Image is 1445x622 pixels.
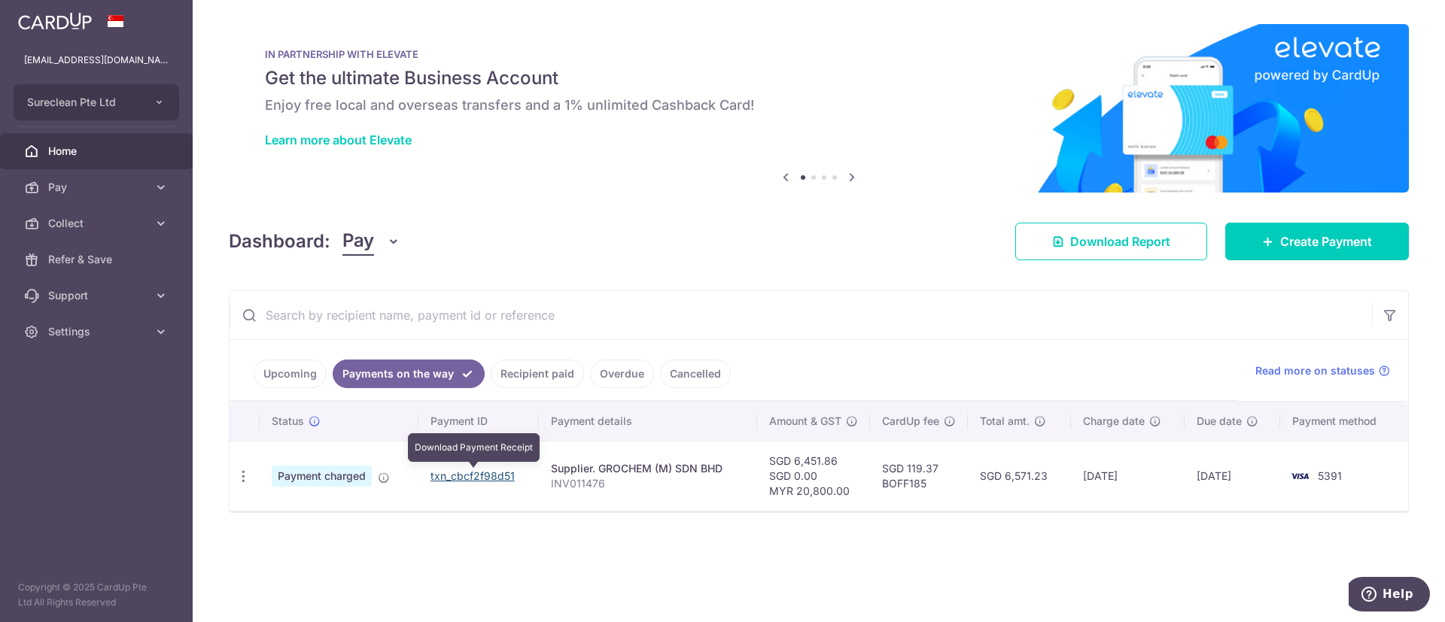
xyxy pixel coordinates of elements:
img: Bank Card [1285,467,1315,485]
p: IN PARTNERSHIP WITH ELEVATE [265,48,1373,60]
span: Total amt. [980,414,1030,429]
th: Payment method [1280,402,1408,441]
span: Create Payment [1280,232,1372,250]
a: Payments on the way [333,360,485,388]
span: 5391 [1318,469,1342,482]
span: CardUp fee [882,414,939,429]
a: Read more on statuses [1255,363,1390,378]
a: Create Payment [1225,223,1409,260]
td: [DATE] [1185,441,1280,511]
button: Pay [342,227,400,256]
input: Search by recipient name, payment id or reference [230,291,1372,339]
img: Renovation banner [229,24,1409,193]
p: [EMAIL_ADDRESS][DOMAIN_NAME] [24,53,169,68]
a: Upcoming [254,360,327,388]
a: Download Report [1015,223,1207,260]
th: Payment details [539,402,757,441]
span: Due date [1197,414,1242,429]
span: Charge date [1083,414,1145,429]
span: Refer & Save [48,252,148,267]
td: [DATE] [1071,441,1185,511]
a: txn_cbcf2f98d51 [430,469,515,482]
span: Payment charged [272,466,372,487]
span: Pay [342,227,374,256]
a: Cancelled [660,360,731,388]
th: Payment ID [418,402,540,441]
div: Supplier. GROCHEM (M) SDN BHD [551,461,745,476]
a: Overdue [590,360,654,388]
h4: Dashboard: [229,228,330,255]
span: Collect [48,216,148,231]
span: Home [48,144,148,159]
h5: Get the ultimate Business Account [265,66,1373,90]
span: Status [272,414,304,429]
td: SGD 119.37 BOFF185 [870,441,968,511]
a: Recipient paid [491,360,584,388]
td: SGD 6,571.23 [968,441,1070,511]
span: Amount & GST [769,414,841,429]
button: Sureclean Pte Ltd [14,84,179,120]
span: Settings [48,324,148,339]
div: Download Payment Receipt [408,433,540,462]
span: Sureclean Pte Ltd [27,95,138,110]
a: Learn more about Elevate [265,132,412,147]
p: INV011476 [551,476,745,491]
iframe: Opens a widget where you can find more information [1349,577,1430,614]
span: Support [48,288,148,303]
span: Read more on statuses [1255,363,1375,378]
td: SGD 6,451.86 SGD 0.00 MYR 20,800.00 [757,441,870,511]
img: CardUp [18,12,92,30]
span: Download Report [1070,232,1170,250]
span: Pay [48,180,148,195]
h6: Enjoy free local and overseas transfers and a 1% unlimited Cashback Card! [265,96,1373,114]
